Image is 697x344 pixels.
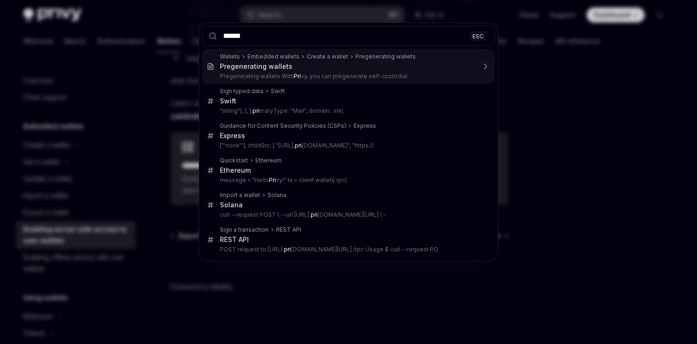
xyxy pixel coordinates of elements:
b: pri [295,142,302,149]
div: Pregenerating wallets [220,62,292,71]
div: REST API [220,235,249,244]
p: curl --request POST \ --url [URL]. [DOMAIN_NAME][URL] \ - [220,211,475,219]
div: Import a wallet [220,191,260,199]
p: message = "Hello vy!" tx = client.wallets.rpc( [220,176,475,184]
b: Pri [269,176,276,183]
p: POST request to [URL]. [DOMAIN_NAME][URL] /rpc Usage $ curl --request PO [220,246,475,253]
div: Swift [271,88,285,95]
div: Sign a transaction [220,226,269,234]
div: Swift [220,97,236,105]
p: "string"), ], ], maryType: "Mail", domain: .init( [220,107,475,115]
div: REST API [276,226,301,234]
div: Solana [220,201,243,209]
div: Guidance for Content Security Policies (CSPs) [220,122,346,130]
div: Embedded wallets [247,53,299,60]
div: Create a wallet [307,53,348,60]
div: Ethereum [255,157,282,164]
div: ESC [470,31,486,41]
div: Pregenerating wallets [356,53,416,60]
p: Pregenerating wallets With vy, you can pregenerate self-custodial [220,73,475,80]
div: Solana [268,191,286,199]
b: pri [311,211,318,218]
b: Pri [294,73,301,80]
div: Sign typed data [220,88,263,95]
b: pri [253,107,260,114]
div: Express [220,132,245,140]
b: pri [284,246,291,253]
p: ["'none'"], childSrc: [ "[URL]. [DOMAIN_NAME]", "https:// [220,142,475,149]
div: Wallets [220,53,240,60]
div: Quickstart [220,157,248,164]
div: Ethereum [220,166,251,175]
div: Express [354,122,376,130]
